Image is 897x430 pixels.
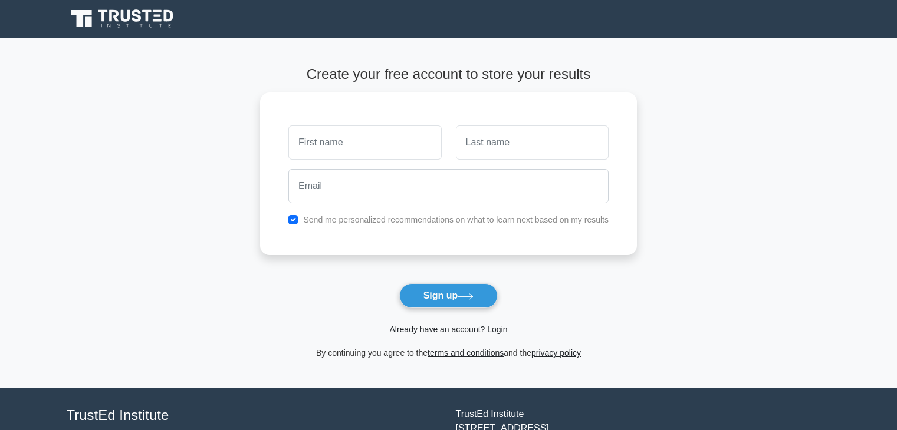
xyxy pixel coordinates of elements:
div: By continuing you agree to the and the [253,346,644,360]
label: Send me personalized recommendations on what to learn next based on my results [303,215,609,224]
h4: Create your free account to store your results [260,66,637,83]
h4: TrustEd Institute [67,407,442,424]
button: Sign up [399,283,498,308]
a: privacy policy [531,348,581,358]
input: Last name [456,125,609,160]
input: Email [288,169,609,203]
a: Already have an account? Login [389,325,507,334]
a: terms and conditions [428,348,504,358]
input: First name [288,125,441,160]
